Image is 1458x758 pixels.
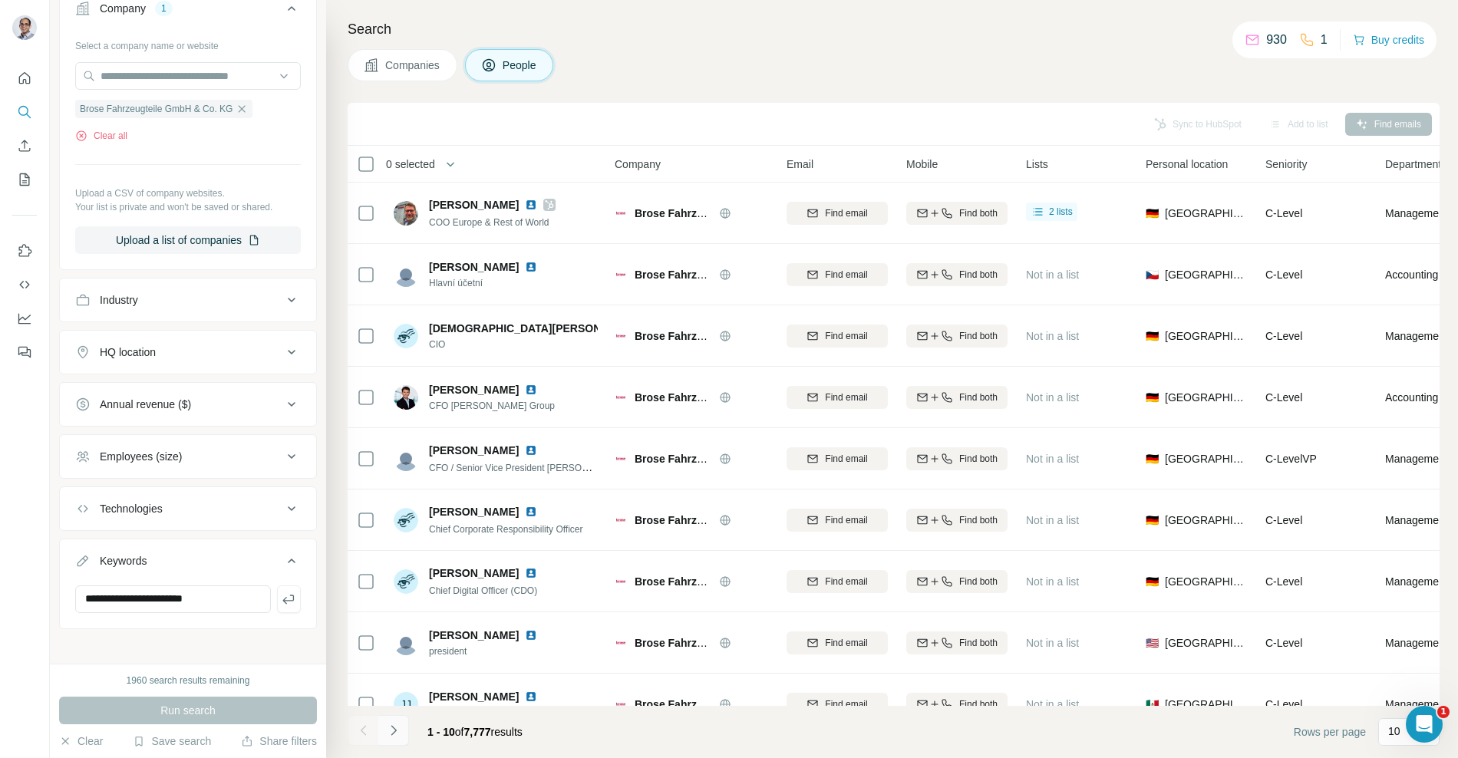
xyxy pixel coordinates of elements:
button: Find email [787,263,888,286]
div: Keywords [100,553,147,568]
span: [PERSON_NAME] [429,197,519,213]
span: [GEOGRAPHIC_DATA] [1165,451,1247,466]
span: Department [1385,157,1441,172]
span: Find email [825,329,867,343]
button: Enrich CSV [12,132,37,160]
span: [GEOGRAPHIC_DATA] [1165,512,1247,528]
button: Annual revenue ($) [60,386,316,423]
span: CFO [PERSON_NAME] Group [429,399,556,413]
span: [PERSON_NAME] [429,382,519,397]
span: [PERSON_NAME] [429,689,519,704]
span: president [429,644,556,658]
img: Logo of Brose Fahrzeugteile GmbH & Co. KG [615,269,627,281]
button: Find both [906,631,1008,654]
span: Brose Fahrzeugteile GmbH & Co. KG [635,391,823,404]
span: Brose Fahrzeugteile GmbH & Co. KG [635,575,823,588]
span: Find both [959,329,998,343]
div: Annual revenue ($) [100,397,191,412]
span: C-Level [1265,330,1302,342]
button: Find both [906,570,1008,593]
img: LinkedIn logo [525,506,537,518]
button: Find email [787,693,888,716]
span: 1 [1437,706,1450,718]
span: Not in a list [1026,269,1079,281]
span: Hlavní účetní [429,276,556,290]
span: Find both [959,206,998,220]
span: Management [1385,328,1448,344]
span: Find email [825,513,867,527]
button: Find both [906,325,1008,348]
span: Not in a list [1026,330,1079,342]
img: Avatar [394,385,418,410]
h4: Search [348,18,1440,40]
div: Company [100,1,146,16]
span: 🇩🇪 [1146,574,1159,589]
span: Brose Fahrzeugteile GmbH & Co. KG [80,102,233,116]
span: COO Europe & Rest of World [429,217,549,228]
span: [PERSON_NAME] [429,504,519,519]
img: Avatar [394,631,418,655]
span: C-Level VP [1265,453,1317,465]
span: CFO / Senior Vice President [PERSON_NAME] and Controlling Business Division Exterior [429,461,797,473]
img: Avatar [394,569,418,594]
span: 0 selected [386,157,435,172]
span: C-Level [1265,391,1302,404]
button: My lists [12,166,37,193]
span: Management [1385,512,1448,528]
span: Mobile [906,157,938,172]
span: [GEOGRAPHIC_DATA] [1165,697,1247,712]
span: Find both [959,391,998,404]
img: LinkedIn logo [525,199,537,211]
span: Not in a list [1026,698,1079,710]
span: Not in a list [1026,453,1079,465]
span: Not in a list [1026,514,1079,526]
img: Avatar [394,201,418,226]
button: Find email [787,447,888,470]
span: [GEOGRAPHIC_DATA] [1165,390,1247,405]
span: 🇩🇪 [1146,512,1159,528]
img: Logo of Brose Fahrzeugteile GmbH & Co. KG [615,207,627,219]
span: Find both [959,575,998,588]
span: [GEOGRAPHIC_DATA] [1165,206,1247,221]
div: JJ [394,692,418,717]
span: Find both [959,636,998,650]
img: LinkedIn logo [525,384,537,396]
img: Logo of Brose Fahrzeugteile GmbH & Co. KG [615,514,627,526]
div: Select a company name or website [75,33,301,53]
img: LinkedIn logo [525,444,537,456]
span: Find email [825,697,867,711]
span: C-Level [1265,637,1302,649]
span: Find both [959,513,998,527]
span: [PERSON_NAME] [429,443,519,458]
span: Brose Fahrzeugteile GmbH & Co. KG [635,453,823,465]
button: Find email [787,202,888,225]
span: Rows per page [1294,724,1366,740]
button: Buy credits [1353,29,1424,51]
iframe: Intercom live chat [1406,706,1443,743]
p: 1 [1321,31,1328,49]
button: Dashboard [12,305,37,332]
span: 1 - 10 [427,726,455,738]
span: [GEOGRAPHIC_DATA] [1165,574,1247,589]
span: Companies [385,58,441,73]
span: Chief Digital Officer (CDO) [429,585,537,596]
span: [GEOGRAPHIC_DATA] [1165,267,1247,282]
span: C-Level [1265,207,1302,219]
span: Email [787,157,813,172]
img: Logo of Brose Fahrzeugteile GmbH & Co. KG [615,698,627,710]
span: Find email [825,268,867,282]
div: Employees (size) [100,449,182,464]
span: 🇩🇪 [1146,206,1159,221]
span: Executive Chef [429,706,556,720]
span: Find both [959,452,998,466]
span: Find email [825,391,867,404]
button: Find both [906,693,1008,716]
span: Find both [959,268,998,282]
button: Share filters [241,733,317,749]
span: [PERSON_NAME] [429,565,519,581]
p: Your list is private and won't be saved or shared. [75,200,301,214]
button: Clear [59,733,103,749]
button: Find both [906,263,1008,286]
span: 7,777 [464,726,491,738]
button: Find email [787,325,888,348]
